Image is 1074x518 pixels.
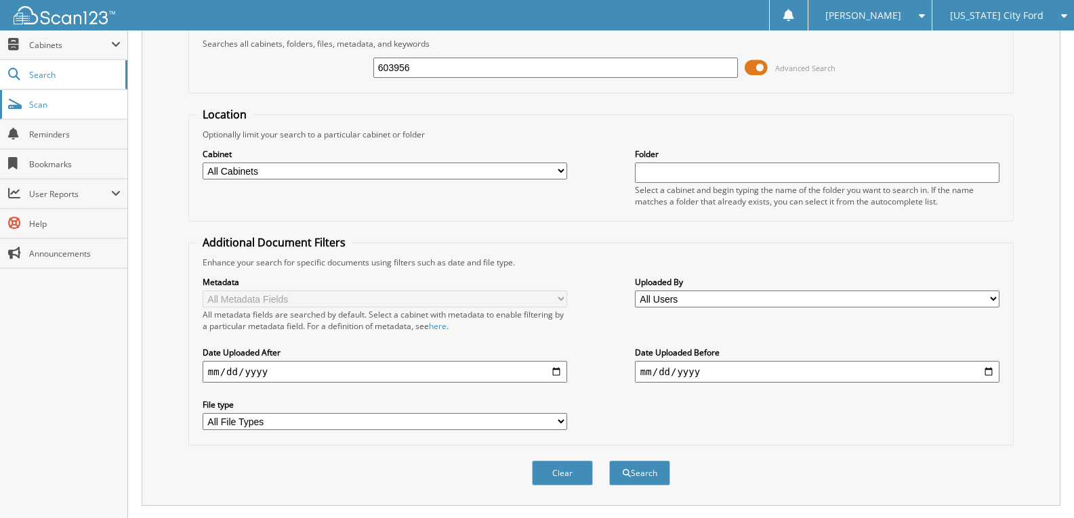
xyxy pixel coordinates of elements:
[775,63,835,73] span: Advanced Search
[429,320,447,332] a: here
[196,129,1006,140] div: Optionally limit your search to a particular cabinet or folder
[609,460,670,485] button: Search
[29,69,119,81] span: Search
[29,129,121,140] span: Reminders
[635,148,999,160] label: Folder
[29,218,121,230] span: Help
[635,347,999,358] label: Date Uploaded Before
[635,276,999,288] label: Uploaded By
[29,248,121,259] span: Announcements
[14,6,115,24] img: scan123-logo-white.svg
[29,99,121,110] span: Scan
[203,347,567,358] label: Date Uploaded After
[29,188,111,200] span: User Reports
[196,107,253,122] legend: Location
[950,12,1044,20] span: [US_STATE] City Ford
[532,460,593,485] button: Clear
[196,257,1006,268] div: Enhance your search for specific documents using filters such as date and file type.
[196,38,1006,49] div: Searches all cabinets, folders, files, metadata, and keywords
[203,148,567,160] label: Cabinet
[203,276,567,288] label: Metadata
[29,158,121,170] span: Bookmarks
[203,399,567,410] label: File type
[203,309,567,332] div: All metadata fields are searched by default. Select a cabinet with metadata to enable filtering b...
[635,184,999,207] div: Select a cabinet and begin typing the name of the folder you want to search in. If the name match...
[196,235,352,250] legend: Additional Document Filters
[203,361,567,383] input: start
[825,12,901,20] span: [PERSON_NAME]
[29,39,111,51] span: Cabinets
[635,361,999,383] input: end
